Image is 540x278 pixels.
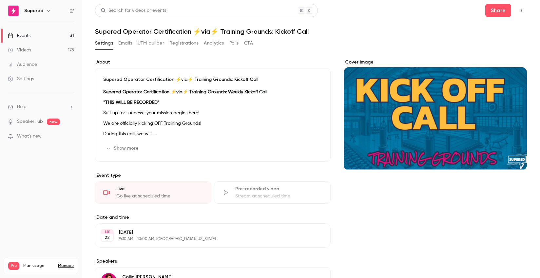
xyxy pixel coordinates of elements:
[344,59,527,170] section: Cover image
[95,258,331,265] label: Speakers
[116,186,203,192] div: Live
[58,263,74,269] a: Manage
[17,133,42,140] span: What's new
[47,119,60,125] span: new
[119,236,296,242] p: 9:30 AM - 10:00 AM, [GEOGRAPHIC_DATA]/[US_STATE]
[116,193,203,199] div: Go live at scheduled time
[485,4,511,17] button: Share
[24,8,43,14] h6: Supered
[101,7,166,14] div: Search for videos or events
[95,172,331,179] p: Event type
[95,214,331,221] label: Date and time
[244,38,253,48] button: CTA
[8,76,34,82] div: Settings
[103,130,322,138] p: During this call, we will...
[23,263,54,269] span: Plan usage
[229,38,239,48] button: Polls
[235,193,322,199] div: Stream at scheduled time
[8,61,37,68] div: Audience
[105,234,110,241] p: 22
[169,38,199,48] button: Registrations
[103,120,322,127] p: We are officially kicking OFF Training Grounds!
[101,230,113,234] div: SEP
[8,6,19,16] img: Supered
[17,118,43,125] a: SpeakerHub
[344,59,527,65] label: Cover image
[66,134,74,139] iframe: Noticeable Trigger
[8,47,31,53] div: Videos
[8,103,74,110] li: help-dropdown-opener
[8,32,30,39] div: Events
[103,100,159,105] strong: *THIS WILL BE RECORDED*
[138,38,164,48] button: UTM builder
[103,143,143,154] button: Show more
[103,90,267,94] strong: Supered Operator Certification ⚡️via⚡️ Training Grounds: Weekly Kickoff Call
[119,229,296,236] p: [DATE]
[8,262,19,270] span: Pro
[95,181,211,204] div: LiveGo live at scheduled time
[17,103,27,110] span: Help
[214,181,330,204] div: Pre-recorded videoStream at scheduled time
[118,38,132,48] button: Emails
[204,38,224,48] button: Analytics
[95,59,331,65] label: About
[103,76,322,83] p: Supered Operator Certification ⚡️via⚡️ Training Grounds: Kickoff Call
[95,38,113,48] button: Settings
[95,28,527,35] h1: Supered Operator Certification ⚡️via⚡️ Training Grounds: Kickoff Call
[103,109,322,117] p: Suit up for success—your mission begins here!
[235,186,322,192] div: Pre-recorded video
